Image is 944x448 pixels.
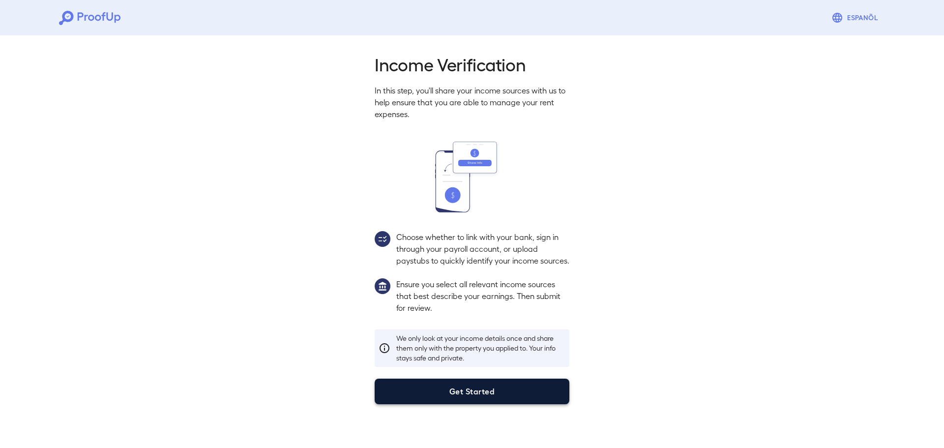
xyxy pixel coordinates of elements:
[396,333,565,363] p: We only look at your income details once and share them only with the property you applied to. Yo...
[435,142,509,212] img: transfer_money.svg
[375,278,390,294] img: group1.svg
[827,8,885,28] button: Espanõl
[375,53,569,75] h2: Income Verification
[396,278,569,314] p: Ensure you select all relevant income sources that best describe your earnings. Then submit for r...
[375,379,569,404] button: Get Started
[375,231,390,247] img: group2.svg
[396,231,569,267] p: Choose whether to link with your bank, sign in through your payroll account, or upload paystubs t...
[375,85,569,120] p: In this step, you'll share your income sources with us to help ensure that you are able to manage...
